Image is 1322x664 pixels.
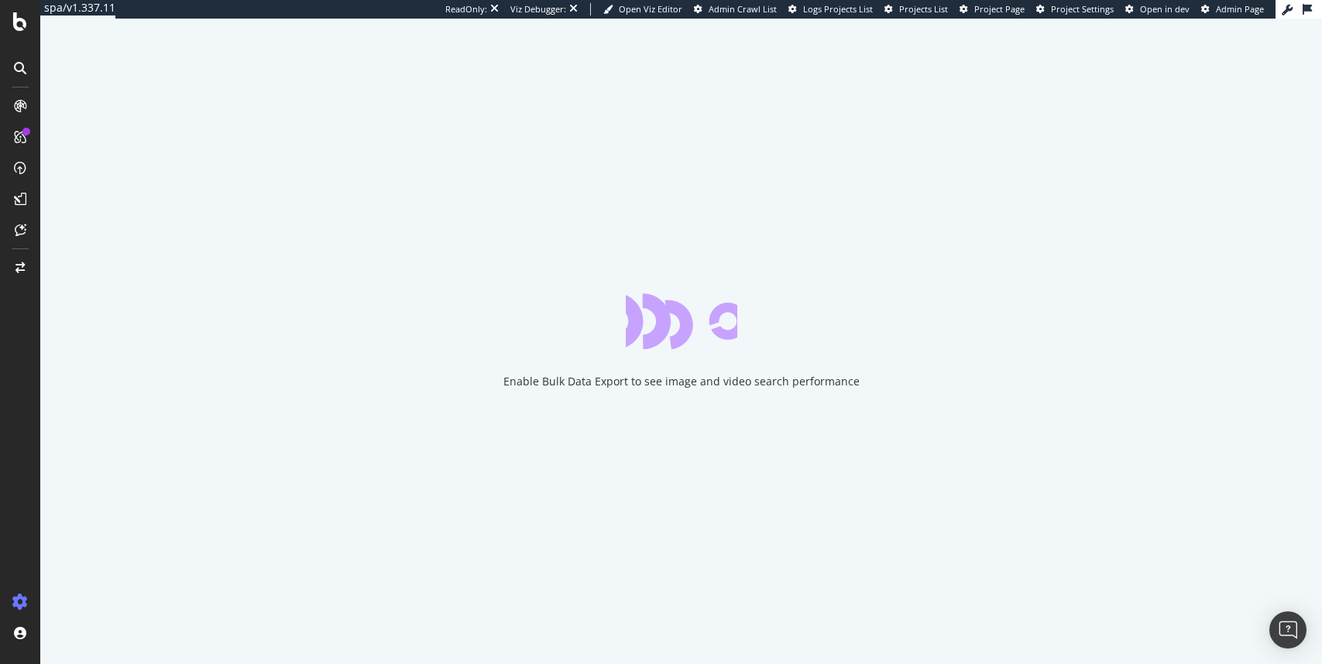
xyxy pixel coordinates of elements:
span: Open in dev [1140,3,1190,15]
a: Logs Projects List [788,3,873,15]
div: ReadOnly: [445,3,487,15]
a: Admin Page [1201,3,1264,15]
span: Open Viz Editor [619,3,682,15]
a: Project Settings [1036,3,1114,15]
a: Admin Crawl List [694,3,777,15]
span: Admin Crawl List [709,3,777,15]
div: Enable Bulk Data Export to see image and video search performance [503,374,860,389]
span: Logs Projects List [803,3,873,15]
a: Projects List [884,3,948,15]
a: Open Viz Editor [603,3,682,15]
span: Admin Page [1216,3,1264,15]
a: Project Page [960,3,1025,15]
span: Project Settings [1051,3,1114,15]
span: Projects List [899,3,948,15]
div: Viz Debugger: [510,3,566,15]
span: Project Page [974,3,1025,15]
a: Open in dev [1125,3,1190,15]
div: animation [626,293,737,349]
div: Open Intercom Messenger [1269,611,1307,649]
